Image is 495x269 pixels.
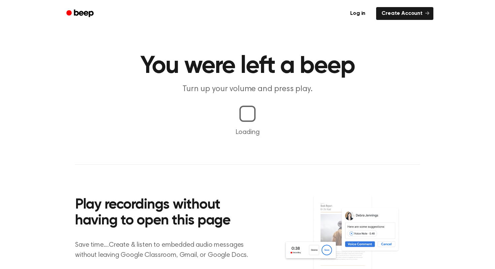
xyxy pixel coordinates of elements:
[75,197,257,229] h2: Play recordings without having to open this page
[75,54,420,78] h1: You were left a beep
[118,84,377,95] p: Turn up your volume and press play.
[62,7,100,20] a: Beep
[343,6,372,21] a: Log in
[376,7,433,20] a: Create Account
[8,127,487,137] p: Loading
[75,240,257,260] p: Save time....Create & listen to embedded audio messages without leaving Google Classroom, Gmail, ...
